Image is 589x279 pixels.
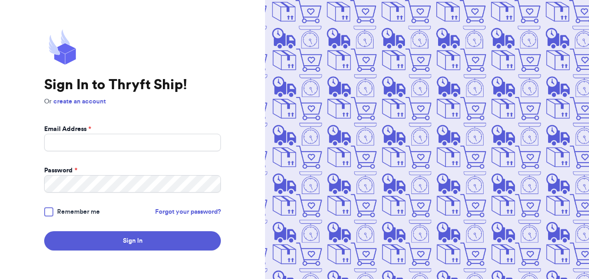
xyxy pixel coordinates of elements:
span: Remember me [57,207,100,216]
h1: Sign In to Thryft Ship! [44,77,221,93]
button: Sign In [44,231,221,251]
a: Forgot your password? [155,207,221,216]
a: create an account [53,98,106,105]
p: Or [44,97,221,106]
label: Password [44,166,77,175]
label: Email Address [44,125,91,134]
